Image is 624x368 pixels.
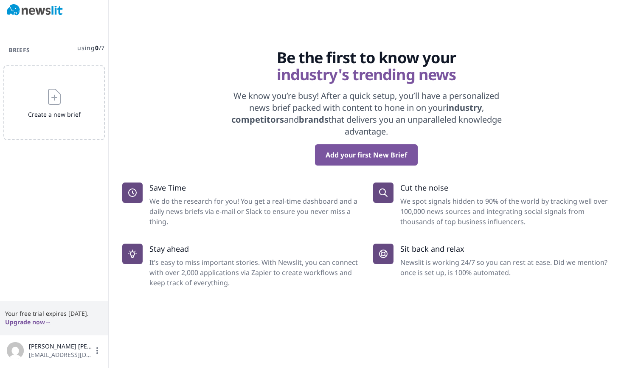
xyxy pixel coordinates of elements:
img: Newslit [7,4,63,16]
dd: Newslit is working 24/7 so you can rest at ease. Did we mention? once is set up, is 100% automated. [400,257,610,278]
dd: We spot signals hidden to 90% of the world by tracking well over 100,000 news sources and integra... [400,196,610,227]
strong: industry [446,102,482,113]
strong: brands [299,114,329,125]
dd: It’s easy to miss important stories. With Newslit, you can connect with over 2,000 applications v... [149,257,360,288]
button: [PERSON_NAME] [PERSON_NAME][EMAIL_ADDRESS][DOMAIN_NAME] [7,342,101,359]
strong: competitors [231,114,284,125]
span: [EMAIL_ADDRESS][DOMAIN_NAME] [29,351,93,359]
span: 0 [95,44,99,52]
h3: Briefs [3,46,35,54]
p: Cut the noise [400,183,610,193]
span: Create a new brief [25,110,84,119]
button: Upgrade now [5,318,51,326]
p: Sit back and relax [400,244,610,254]
p: We know you’re busy! After a quick setup, you’ll have a personalized news brief packed with conte... [224,90,509,138]
span: industry's trending news [122,66,610,83]
button: Add your first New Brief [315,144,418,166]
span: → [45,318,51,326]
button: Create a new brief [3,65,105,140]
span: Be the first to know your [122,49,610,66]
span: [PERSON_NAME] [PERSON_NAME] [29,342,93,351]
p: Save Time [149,183,360,193]
span: Your free trial expires [DATE]. [5,309,103,318]
p: Stay ahead [149,244,360,254]
dd: We do the research for you! You get a real-time dashboard and a daily news briefs via e-mail or S... [149,196,360,227]
span: using / 7 [77,44,105,52]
